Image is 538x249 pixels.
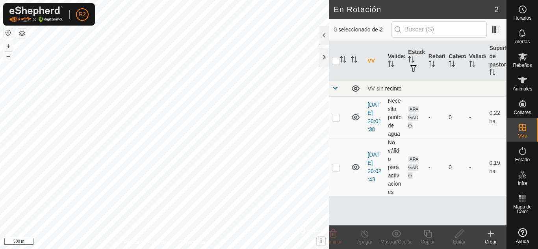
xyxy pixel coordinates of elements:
[367,151,381,183] a: [DATE] 20:02:43
[405,41,425,81] th: Estado
[513,63,532,68] span: Rebaños
[486,138,506,196] td: 0.19 ha
[445,96,466,138] td: 0
[334,5,494,14] h2: En Rotación
[79,10,86,18] span: R2
[9,6,63,22] img: Logo Gallagher
[513,87,532,91] span: Animales
[518,181,527,186] span: Infra
[475,238,506,245] div: Crear
[391,21,487,38] input: Buscar (S)
[489,70,495,76] p-sorticon: Activar para ordenar
[351,57,357,64] p-sorticon: Activar para ordenar
[515,157,530,162] span: Estado
[4,28,13,38] button: Restablecer Mapa
[469,62,475,68] p-sorticon: Activar para ordenar
[518,134,527,138] span: VVs
[466,138,486,196] td: -
[408,106,418,129] span: APAGADO
[514,110,531,115] span: Collares
[445,138,466,196] td: 0
[449,62,455,68] p-sorticon: Activar para ordenar
[385,41,405,81] th: Validez
[17,29,27,38] button: Capas del Mapa
[349,238,380,245] div: Apagar
[445,41,466,81] th: Cabezas
[4,52,13,61] button: –
[486,41,506,81] th: Superficie de pastoreo
[385,96,405,138] td: Necesita punto de agua
[466,41,486,81] th: Vallado
[320,238,322,244] span: i
[408,57,414,64] p-sorticon: Activar para ordenar
[516,239,529,244] span: Ayuda
[388,62,394,68] p-sorticon: Activar para ordenar
[340,57,346,64] p-sorticon: Activar para ordenar
[367,85,503,92] div: VV sin recinto
[509,205,536,214] span: Mapa de Calor
[367,101,381,133] a: [DATE] 20:01:30
[408,156,418,179] span: APAGADO
[443,238,475,245] div: Editar
[429,113,443,122] div: -
[466,96,486,138] td: -
[124,239,169,246] a: Política de Privacidad
[507,225,538,247] a: Ayuda
[514,16,531,20] span: Horarios
[515,39,530,44] span: Alertas
[412,238,443,245] div: Copiar
[4,41,13,51] button: +
[380,238,412,245] div: Mostrar/Ocultar
[429,163,443,172] div: -
[364,41,385,81] th: VV
[385,138,405,196] td: No válido para activaciones
[429,62,435,68] p-sorticon: Activar para ordenar
[425,41,446,81] th: Rebaño
[486,96,506,138] td: 0.22 ha
[317,237,325,245] button: i
[325,239,341,245] span: Eliminar
[334,26,391,34] span: 0 seleccionado de 2
[179,239,205,246] a: Contáctenos
[494,4,499,15] span: 2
